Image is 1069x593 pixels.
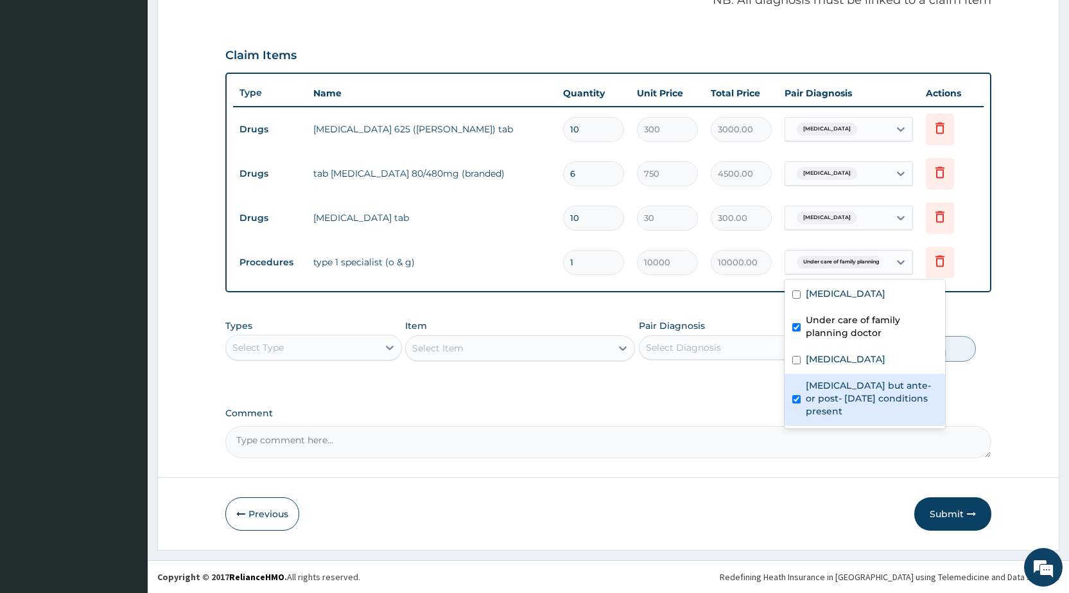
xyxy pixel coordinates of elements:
td: Procedures [233,251,307,274]
label: Under care of family planning doctor [806,314,937,339]
th: Pair Diagnosis [778,80,919,106]
th: Unit Price [630,80,704,106]
h3: Claim Items [225,49,297,63]
label: [MEDICAL_DATA] [806,287,885,300]
th: Quantity [557,80,630,106]
label: Item [405,319,427,332]
label: Pair Diagnosis [639,319,705,332]
footer: All rights reserved. [148,560,1069,593]
div: Minimize live chat window [211,6,241,37]
th: Actions [919,80,984,106]
span: We're online! [74,162,177,292]
a: RelianceHMO [229,571,284,583]
div: Redefining Heath Insurance in [GEOGRAPHIC_DATA] using Telemedicine and Data Science! [720,571,1059,583]
div: Chat with us now [67,72,216,89]
strong: Copyright © 2017 . [157,571,287,583]
td: [MEDICAL_DATA] tab [307,205,557,231]
span: Under care of family planning ... [797,256,891,269]
label: [MEDICAL_DATA] [806,353,885,366]
img: d_794563401_company_1708531726252_794563401 [24,64,52,96]
button: Submit [914,497,991,531]
span: [MEDICAL_DATA] [797,123,857,136]
th: Type [233,81,307,105]
td: Drugs [233,162,307,186]
th: Total Price [704,80,778,106]
td: [MEDICAL_DATA] 625 ([PERSON_NAME]) tab [307,116,557,142]
span: [MEDICAL_DATA] [797,211,857,224]
td: Drugs [233,118,307,141]
label: Types [225,321,252,332]
button: Previous [225,497,299,531]
td: tab [MEDICAL_DATA] 80/480mg (branded) [307,161,557,186]
th: Name [307,80,557,106]
span: [MEDICAL_DATA] [797,167,857,180]
label: Comment [225,408,991,419]
td: Drugs [233,206,307,230]
label: [MEDICAL_DATA] but ante- or post- [DATE] conditions present [806,379,937,418]
div: Select Type [232,341,284,354]
div: Select Diagnosis [646,341,721,354]
td: type 1 specialist (o & g) [307,249,557,275]
textarea: Type your message and hit 'Enter' [6,351,245,396]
